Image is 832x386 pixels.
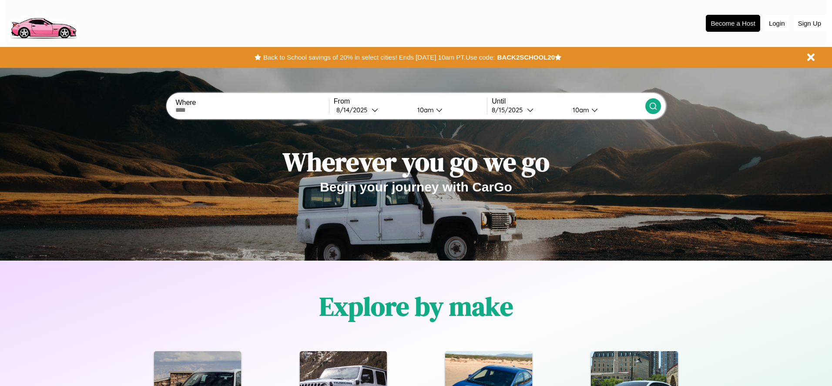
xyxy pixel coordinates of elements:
button: Login [765,15,789,31]
label: Where [175,99,329,107]
div: 8 / 15 / 2025 [492,106,527,114]
button: 10am [410,105,487,114]
button: Back to School savings of 20% in select cities! Ends [DATE] 10am PT.Use code: [261,51,497,64]
b: BACK2SCHOOL20 [497,54,555,61]
button: 10am [566,105,645,114]
img: logo [7,4,80,41]
button: Become a Host [706,15,760,32]
button: Sign Up [794,15,825,31]
button: 8/14/2025 [334,105,410,114]
div: 10am [568,106,591,114]
label: Until [492,97,645,105]
div: 8 / 14 / 2025 [336,106,372,114]
h1: Explore by make [319,289,513,324]
div: 10am [413,106,436,114]
label: From [334,97,487,105]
